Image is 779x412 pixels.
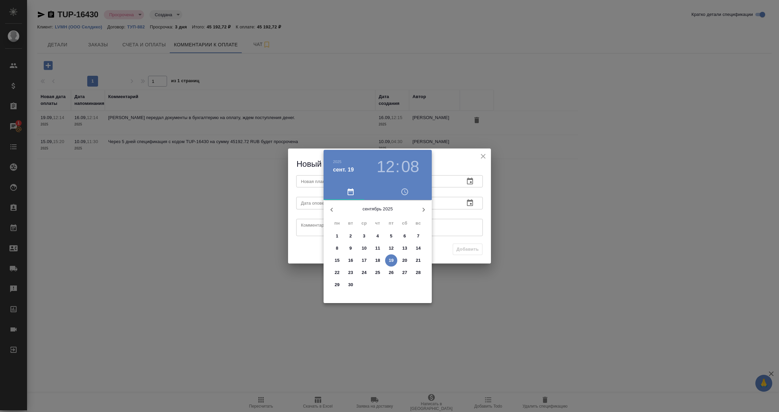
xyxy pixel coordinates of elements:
[335,281,340,288] p: 29
[385,267,397,279] button: 26
[331,230,343,242] button: 1
[389,245,394,252] p: 12
[412,242,424,254] button: 14
[358,220,370,227] span: ср
[390,233,392,239] p: 5
[340,206,416,212] p: сентябрь 2025
[348,257,353,264] p: 16
[331,254,343,267] button: 15
[416,245,421,252] p: 14
[349,233,352,239] p: 2
[345,230,357,242] button: 2
[372,220,384,227] span: чт
[333,160,341,164] button: 2025
[402,269,407,276] p: 27
[362,257,367,264] p: 17
[402,245,407,252] p: 13
[401,157,419,176] button: 08
[385,230,397,242] button: 5
[375,257,380,264] p: 18
[399,254,411,267] button: 20
[376,233,379,239] p: 4
[348,269,353,276] p: 23
[333,166,354,174] button: сент. 19
[358,254,370,267] button: 17
[345,267,357,279] button: 23
[399,267,411,279] button: 27
[335,257,340,264] p: 15
[412,267,424,279] button: 28
[362,245,367,252] p: 10
[349,245,352,252] p: 9
[345,254,357,267] button: 16
[372,254,384,267] button: 18
[377,157,395,176] button: 12
[385,220,397,227] span: пт
[336,233,338,239] p: 1
[345,220,357,227] span: вт
[403,233,406,239] p: 6
[348,281,353,288] p: 30
[358,230,370,242] button: 3
[417,233,419,239] p: 7
[399,220,411,227] span: сб
[385,254,397,267] button: 19
[358,242,370,254] button: 10
[358,267,370,279] button: 24
[331,267,343,279] button: 22
[345,242,357,254] button: 9
[336,245,338,252] p: 8
[399,242,411,254] button: 13
[389,257,394,264] p: 19
[375,269,380,276] p: 25
[331,242,343,254] button: 8
[372,230,384,242] button: 4
[416,269,421,276] p: 28
[362,269,367,276] p: 24
[372,267,384,279] button: 25
[395,157,400,176] h3: :
[412,220,424,227] span: вс
[412,230,424,242] button: 7
[375,245,380,252] p: 11
[399,230,411,242] button: 6
[372,242,384,254] button: 11
[331,220,343,227] span: пн
[345,279,357,291] button: 30
[331,279,343,291] button: 29
[335,269,340,276] p: 22
[389,269,394,276] p: 26
[385,242,397,254] button: 12
[363,233,365,239] p: 3
[416,257,421,264] p: 21
[412,254,424,267] button: 21
[402,257,407,264] p: 20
